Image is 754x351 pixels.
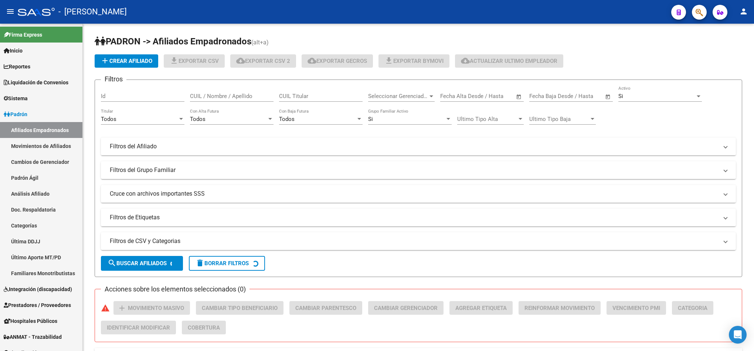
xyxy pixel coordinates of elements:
span: Si [368,116,373,122]
input: Fecha inicio [529,93,559,99]
span: Actualizar ultimo Empleador [461,58,557,64]
button: Exportar CSV [164,54,225,68]
input: Fecha fin [566,93,602,99]
button: Cambiar Parentesco [289,301,362,315]
button: Reinformar Movimiento [519,301,601,315]
button: Identificar Modificar [101,321,176,334]
span: Cobertura [188,324,220,331]
button: Exportar CSV 2 [230,54,296,68]
span: Padrón [4,110,27,118]
span: Categoria [678,305,707,311]
button: Open calendar [515,92,523,101]
button: Categoria [672,301,713,315]
mat-icon: delete [196,259,204,267]
button: Exportar Bymovi [378,54,449,68]
span: Ultimo Tipo Alta [457,116,517,122]
mat-panel-title: Filtros del Grupo Familiar [110,166,718,174]
span: Todos [279,116,295,122]
mat-expansion-panel-header: Filtros del Afiliado [101,138,736,155]
mat-icon: cloud_download [308,56,316,65]
mat-icon: file_download [170,56,179,65]
mat-icon: add [101,56,109,65]
div: Open Intercom Messenger [729,326,747,344]
mat-icon: warning [101,304,110,313]
button: Crear Afiliado [95,54,158,68]
span: Hospitales Públicos [4,317,57,325]
mat-panel-title: Filtros de CSV y Categorias [110,237,718,245]
mat-icon: add [118,304,126,313]
span: Liquidación de Convenios [4,78,68,87]
h3: Filtros [101,74,126,84]
span: Exportar CSV [170,58,219,64]
button: Actualizar ultimo Empleador [455,54,563,68]
mat-icon: file_download [384,56,393,65]
span: ANMAT - Trazabilidad [4,333,62,341]
button: Cobertura [182,321,226,334]
span: - [PERSON_NAME] [58,4,127,20]
span: (alt+a) [251,39,269,46]
mat-panel-title: Cruce con archivos importantes SSS [110,190,718,198]
span: Agregar Etiqueta [455,305,507,311]
span: Vencimiento PMI [612,305,660,311]
span: Si [618,93,623,99]
span: Integración (discapacidad) [4,285,72,293]
span: Todos [101,116,116,122]
span: Ultimo Tipo Baja [529,116,589,122]
mat-icon: person [739,7,748,16]
span: Movimiento Masivo [128,305,184,311]
mat-panel-title: Filtros del Afiliado [110,142,718,151]
span: Cambiar Gerenciador [374,305,438,311]
button: Agregar Etiqueta [449,301,513,315]
span: Prestadores / Proveedores [4,301,71,309]
span: Seleccionar Gerenciador [368,93,428,99]
span: Exportar CSV 2 [236,58,290,64]
span: Exportar GECROS [308,58,367,64]
span: Crear Afiliado [101,58,152,64]
input: Fecha fin [477,93,513,99]
button: Cambiar Tipo Beneficiario [196,301,283,315]
mat-icon: cloud_download [461,56,470,65]
button: Open calendar [604,92,612,101]
span: Exportar Bymovi [384,58,444,64]
span: Todos [190,116,206,122]
button: Movimiento Masivo [113,301,190,315]
mat-icon: cloud_download [236,56,245,65]
h3: Acciones sobre los elementos seleccionados (0) [101,284,249,294]
input: Fecha inicio [440,93,470,99]
mat-expansion-panel-header: Filtros de Etiquetas [101,209,736,226]
mat-panel-title: Filtros de Etiquetas [110,213,718,222]
span: Cambiar Tipo Beneficiario [202,305,278,311]
span: Identificar Modificar [107,324,170,331]
mat-expansion-panel-header: Cruce con archivos importantes SSS [101,185,736,203]
span: Reinformar Movimiento [524,305,595,311]
span: Inicio [4,47,23,55]
mat-expansion-panel-header: Filtros de CSV y Categorias [101,232,736,250]
mat-icon: search [108,259,116,267]
span: Cambiar Parentesco [295,305,356,311]
button: Cambiar Gerenciador [368,301,444,315]
span: PADRON -> Afiliados Empadronados [95,36,251,47]
span: Borrar Filtros [196,260,249,267]
span: Reportes [4,63,30,71]
span: Sistema [4,94,28,102]
button: Buscar Afiliados [101,256,183,271]
button: Exportar GECROS [302,54,373,68]
button: Borrar Filtros [189,256,265,271]
mat-icon: menu [6,7,15,16]
button: Vencimiento PMI [607,301,666,315]
mat-expansion-panel-header: Filtros del Grupo Familiar [101,161,736,179]
span: Buscar Afiliados [108,260,167,267]
span: Firma Express [4,31,42,39]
